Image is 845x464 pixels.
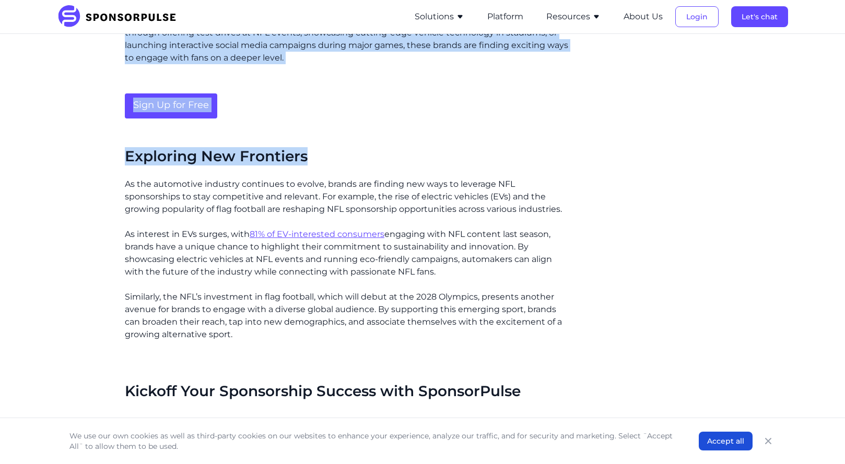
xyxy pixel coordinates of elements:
p: We use our own cookies as well as third-party cookies on our websites to enhance your experience,... [69,431,678,451]
a: Login [675,12,719,21]
button: About Us [624,10,663,23]
p: Automotive companies have been especially effective at crafting unique experiences for fans. Whet... [125,14,569,64]
p: As the automotive industry continues to evolve, brands are finding new ways to leverage NFL spons... [125,178,569,216]
a: Let's chat [731,12,788,21]
button: Close [761,434,776,448]
a: 81% of EV-interested consumers [250,229,384,239]
a: Sign Up for Free [125,93,217,118]
h2: Exploring New Frontiers [125,148,569,165]
p: As interest in EVs surges, with engaging with NFL content last season, brands have a unique chanc... [125,228,569,278]
h2: Kickoff Your Sponsorship Success with SponsorPulse [125,383,569,400]
button: Accept all [699,432,753,450]
img: SponsorPulse [57,5,184,28]
a: Platform [487,12,523,21]
button: Let's chat [731,6,788,27]
button: Platform [487,10,523,23]
p: Similarly, the NFL’s investment in flag football, which will debut at the 2028 Olympics, presents... [125,291,569,341]
button: Resources [546,10,601,23]
iframe: Chat Widget [793,414,845,464]
button: Solutions [415,10,464,23]
button: Login [675,6,719,27]
a: About Us [624,12,663,21]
